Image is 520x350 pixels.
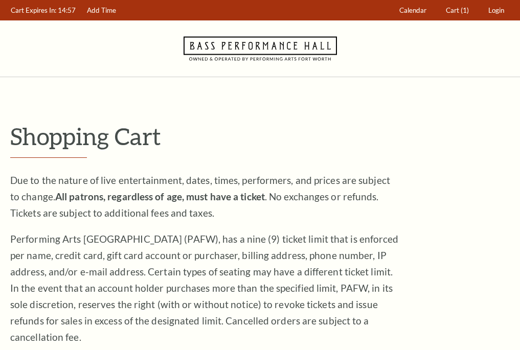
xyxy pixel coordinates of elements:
[82,1,121,20] a: Add Time
[55,191,265,202] strong: All patrons, regardless of age, must have a ticket
[10,174,390,219] span: Due to the nature of live entertainment, dates, times, performers, and prices are subject to chan...
[399,6,426,14] span: Calendar
[461,6,469,14] span: (1)
[10,231,399,345] p: Performing Arts [GEOGRAPHIC_DATA] (PAFW), has a nine (9) ticket limit that is enforced per name, ...
[446,6,459,14] span: Cart
[488,6,504,14] span: Login
[395,1,432,20] a: Calendar
[441,1,474,20] a: Cart (1)
[58,6,76,14] span: 14:57
[484,1,509,20] a: Login
[11,6,56,14] span: Cart Expires In:
[10,123,510,149] p: Shopping Cart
